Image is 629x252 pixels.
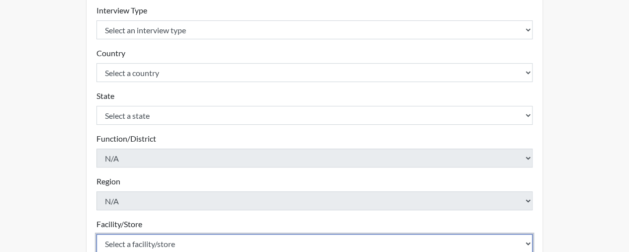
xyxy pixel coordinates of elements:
label: Interview Type [96,4,147,16]
label: Region [96,175,120,187]
label: Facility/Store [96,218,142,230]
label: Country [96,47,125,59]
label: State [96,90,114,102]
label: Function/District [96,133,156,145]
